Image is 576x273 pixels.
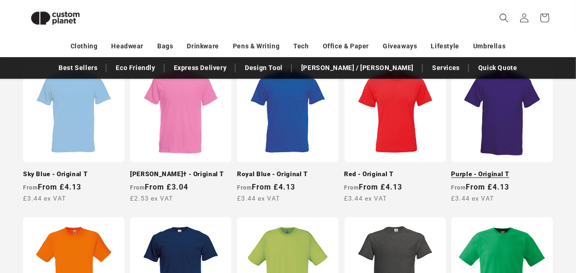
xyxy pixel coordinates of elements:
a: Purple - Original T [451,170,553,178]
img: Custom Planet [23,4,88,33]
a: Clothing [71,38,98,54]
a: Sky Blue - Original T [23,170,125,178]
a: Eco Friendly [111,60,160,76]
a: Express Delivery [169,60,232,76]
a: Lifestyle [431,38,459,54]
a: Umbrellas [473,38,505,54]
a: Services [428,60,464,76]
a: Quick Quote [474,60,522,76]
a: Red - Original T [344,170,446,178]
a: Headwear [111,38,143,54]
a: Drinkware [187,38,219,54]
a: Design Tool [240,60,287,76]
a: Royal Blue - Original T [237,170,338,178]
a: Office & Paper [323,38,369,54]
a: [PERSON_NAME]† - Original T [130,170,232,178]
a: Giveaways [383,38,417,54]
a: Pens & Writing [233,38,279,54]
a: Bags [157,38,173,54]
a: Tech [293,38,309,54]
summary: Search [494,8,514,28]
a: Best Sellers [54,60,102,76]
a: [PERSON_NAME] / [PERSON_NAME] [297,60,418,76]
iframe: Chat Widget [422,173,576,273]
